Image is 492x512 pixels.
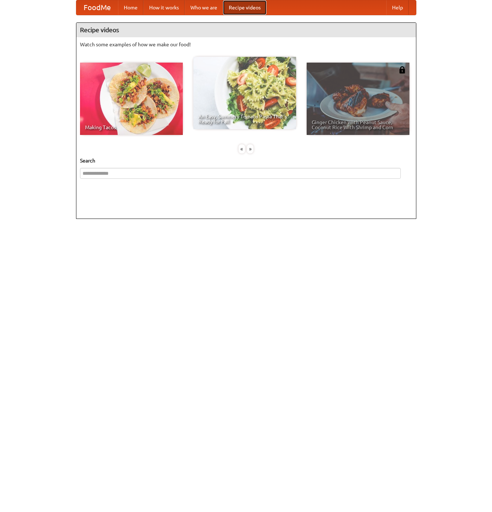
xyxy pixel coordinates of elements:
a: Making Tacos [80,63,183,135]
div: « [239,144,245,153]
span: Making Tacos [85,125,178,130]
a: Help [386,0,409,15]
p: Watch some examples of how we make our food! [80,41,412,48]
a: FoodMe [76,0,118,15]
span: An Easy, Summery Tomato Pasta That's Ready for Fall [198,114,291,124]
img: 483408.png [399,66,406,73]
h5: Search [80,157,412,164]
a: Recipe videos [223,0,266,15]
div: » [247,144,253,153]
a: Home [118,0,143,15]
a: An Easy, Summery Tomato Pasta That's Ready for Fall [193,57,296,129]
a: How it works [143,0,185,15]
a: Who we are [185,0,223,15]
h4: Recipe videos [76,23,416,37]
